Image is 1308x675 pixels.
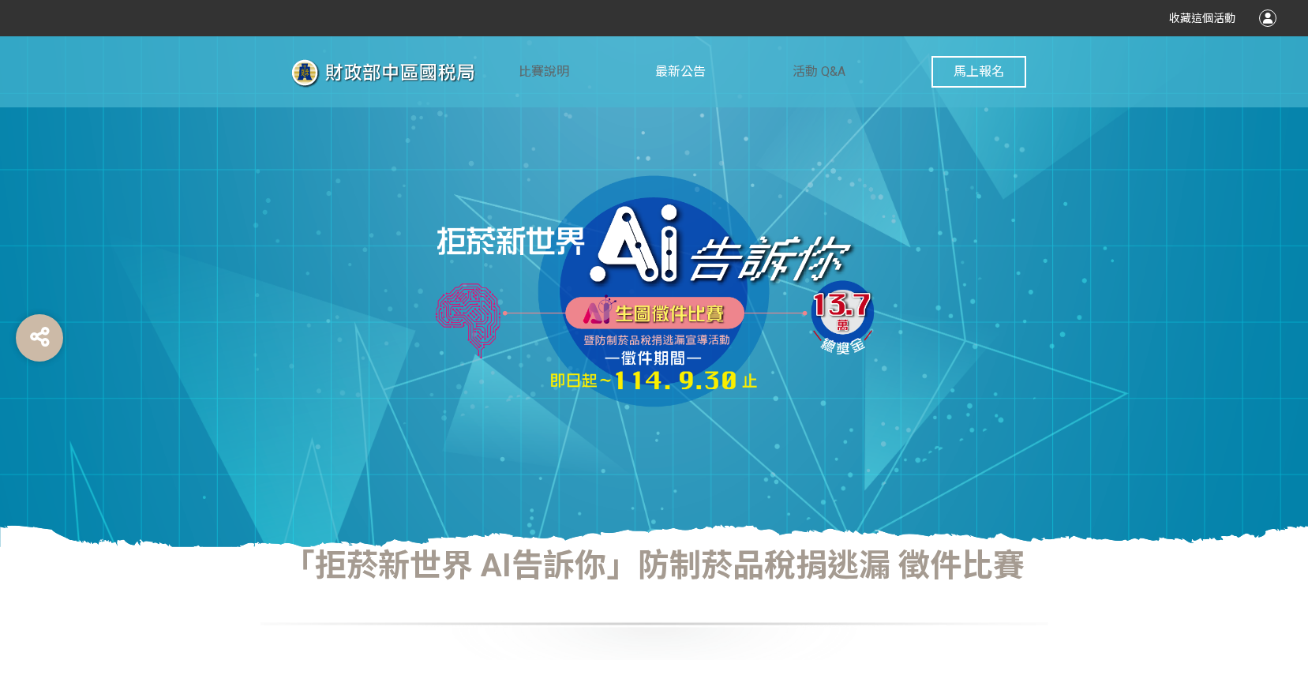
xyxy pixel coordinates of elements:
span: 活動 Q&A [793,64,845,79]
span: 最新公告 [655,64,706,79]
a: 最新公告 [655,36,706,107]
span: 馬上報名 [954,64,1004,79]
img: 「拒菸新世界 AI告訴你」防制菸品稅捐逃漏 徵件比賽 [418,174,891,411]
a: 活動 Q&A [793,36,845,107]
button: 馬上報名 [931,56,1026,88]
a: 比賽說明 [519,36,569,107]
span: 比賽說明 [519,64,569,79]
img: 「拒菸新世界 AI告訴你」防制菸品稅捐逃漏 徵件比賽 [282,53,519,92]
h1: 「拒菸新世界 AI告訴你」防制菸品稅捐逃漏 徵件比賽 [260,547,1049,585]
span: 收藏這個活動 [1169,12,1235,24]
